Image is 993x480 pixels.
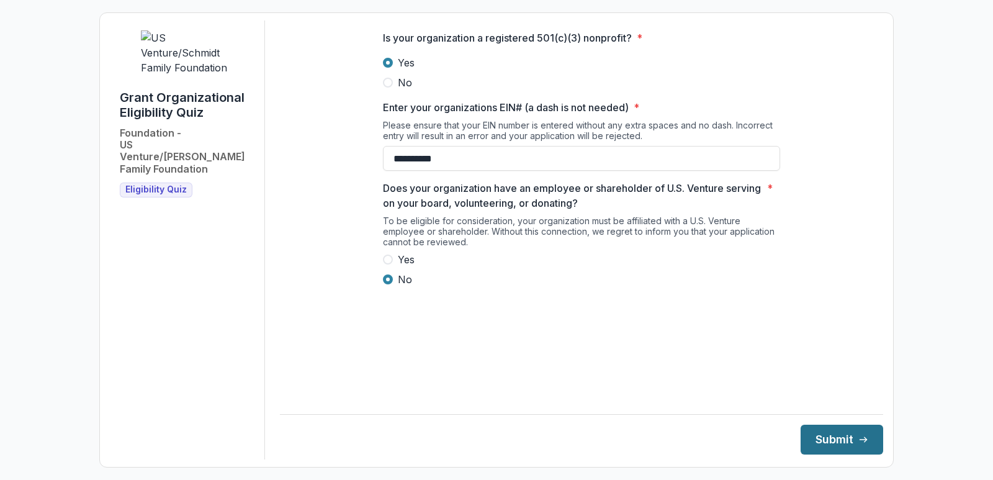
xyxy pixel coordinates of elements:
[120,90,254,120] h1: Grant Organizational Eligibility Quiz
[383,30,632,45] p: Is your organization a registered 501(c)(3) nonprofit?
[383,120,780,146] div: Please ensure that your EIN number is entered without any extra spaces and no dash. Incorrect ent...
[398,75,412,90] span: No
[383,181,762,211] p: Does your organization have an employee or shareholder of U.S. Venture serving on your board, vol...
[801,425,883,455] button: Submit
[125,184,187,195] span: Eligibility Quiz
[120,127,254,175] h2: Foundation - US Venture/[PERSON_NAME] Family Foundation
[383,215,780,252] div: To be eligible for consideration, your organization must be affiliated with a U.S. Venture employ...
[398,252,415,267] span: Yes
[398,272,412,287] span: No
[383,100,629,115] p: Enter your organizations EIN# (a dash is not needed)
[141,30,234,75] img: US Venture/Schmidt Family Foundation
[398,55,415,70] span: Yes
